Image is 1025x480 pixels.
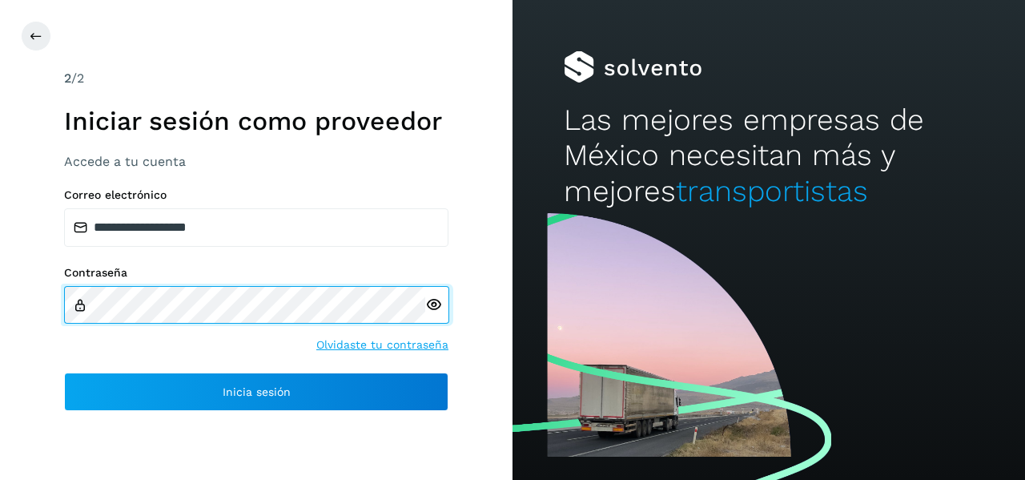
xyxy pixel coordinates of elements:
[223,386,291,397] span: Inicia sesión
[64,69,448,88] div: /2
[64,154,448,169] h3: Accede a tu cuenta
[316,337,448,353] a: Olvidaste tu contraseña
[64,373,448,411] button: Inicia sesión
[64,266,448,280] label: Contraseña
[64,71,71,86] span: 2
[64,188,448,202] label: Correo electrónico
[64,106,448,136] h1: Iniciar sesión como proveedor
[676,174,868,208] span: transportistas
[564,103,974,209] h2: Las mejores empresas de México necesitan más y mejores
